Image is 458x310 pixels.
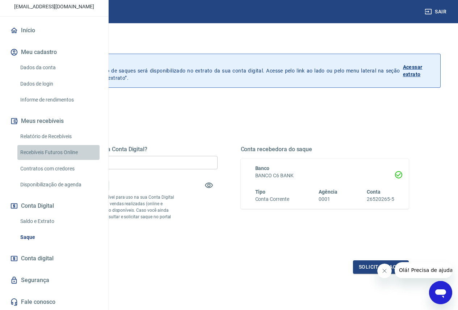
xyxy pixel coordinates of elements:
[9,44,100,60] button: Meu cadastro
[17,161,100,176] a: Contratos com credores
[9,113,100,129] button: Meus recebíveis
[17,129,100,144] a: Relatório de Recebíveis
[9,22,100,38] a: Início
[403,63,434,78] p: Acessar extrato
[17,77,100,91] a: Dados de login
[255,165,270,171] span: Banco
[21,253,54,264] span: Conta digital
[17,230,100,245] a: Saque
[353,260,409,274] button: Solicitar saque
[367,195,394,203] h6: 26520265-5
[9,251,100,266] a: Conta digital
[377,264,392,278] iframe: Fechar mensagem
[319,189,337,195] span: Agência
[39,60,400,67] p: Histórico de saques
[9,198,100,214] button: Conta Digital
[4,5,61,11] span: Olá! Precisa de ajuda?
[319,195,337,203] h6: 0001
[241,146,409,153] h5: Conta recebedora do saque
[255,189,266,195] span: Tipo
[14,3,94,11] p: [EMAIL_ADDRESS][DOMAIN_NAME]
[255,172,395,179] h6: BANCO C6 BANK
[9,272,100,288] a: Segurança
[255,195,289,203] h6: Conta Corrente
[17,177,100,192] a: Disponibilização de agenda
[49,194,175,227] p: *Corresponde ao saldo disponível para uso na sua Conta Digital Vindi. Incluindo os valores das ve...
[17,38,441,48] h3: Saque
[429,281,452,304] iframe: Botão para abrir a janela de mensagens
[49,146,218,153] h5: Quanto deseja sacar da Conta Digital?
[17,145,100,160] a: Recebíveis Futuros Online
[17,60,100,75] a: Dados da conta
[39,60,400,82] p: A partir de agora, o histórico de saques será disponibilizado no extrato da sua conta digital. Ac...
[395,262,452,278] iframe: Mensagem da empresa
[423,5,449,18] button: Sair
[403,60,434,82] a: Acessar extrato
[17,92,100,107] a: Informe de rendimentos
[9,294,100,310] a: Fale conosco
[367,189,381,195] span: Conta
[17,214,100,229] a: Saldo e Extrato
